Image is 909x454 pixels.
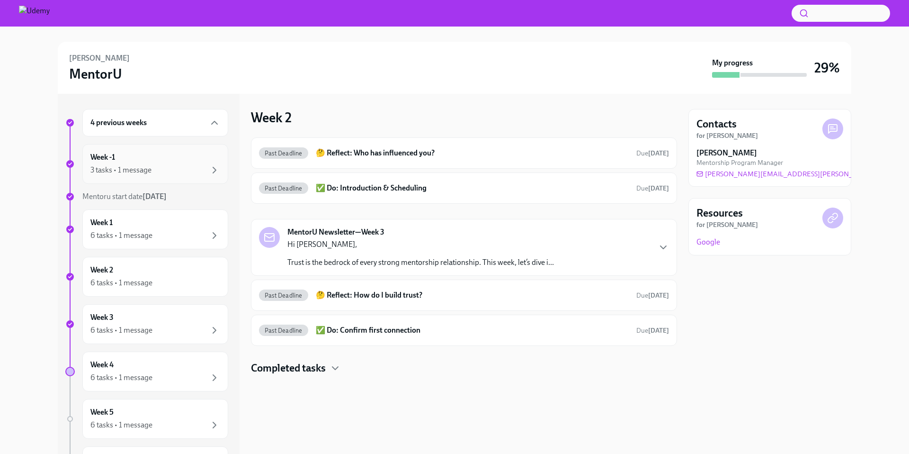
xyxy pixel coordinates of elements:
span: August 2nd, 2025 05:00 [636,291,669,300]
h4: Resources [696,206,743,220]
span: Past Deadline [259,185,308,192]
a: Week 36 tasks • 1 message [65,304,228,344]
h3: Week 2 [251,109,292,126]
span: August 2nd, 2025 05:00 [636,326,669,335]
img: Udemy [19,6,50,21]
div: 6 tasks • 1 message [90,325,152,336]
h6: Week -1 [90,152,115,163]
strong: My progress [712,58,753,68]
h4: Contacts [696,117,737,131]
strong: [DATE] [648,184,669,192]
div: 6 tasks • 1 message [90,230,152,241]
div: 3 tasks • 1 message [90,165,151,175]
h6: 4 previous weeks [90,118,147,128]
a: Past Deadline🤔 Reflect: Who has influenced you?Due[DATE] [259,145,669,161]
span: Past Deadline [259,327,308,334]
h6: Week 1 [90,218,113,228]
h3: 29% [814,59,840,76]
a: Week 46 tasks • 1 message [65,352,228,391]
strong: [DATE] [143,192,167,201]
h6: 🤔 Reflect: Who has influenced you? [316,148,629,158]
h3: MentorU [69,65,122,82]
strong: [DATE] [648,291,669,300]
strong: [DATE] [648,149,669,157]
strong: for [PERSON_NAME] [696,132,758,140]
span: Due [636,327,669,335]
p: Hi [PERSON_NAME], [287,239,554,250]
span: Past Deadline [259,292,308,299]
span: Due [636,184,669,192]
span: Past Deadline [259,150,308,157]
a: Mentoru start date[DATE] [65,191,228,202]
a: Google [696,237,720,247]
p: Trust is the bedrock of every strong mentorship relationship. This week, let’s dive i... [287,257,554,268]
a: Past Deadline✅ Do: Introduction & SchedulingDue[DATE] [259,181,669,196]
span: Due [636,291,669,300]
h6: [PERSON_NAME] [69,53,130,64]
span: Due [636,149,669,157]
div: 6 tasks • 1 message [90,420,152,430]
div: 4 previous weeks [82,109,228,136]
h6: Week 2 [90,265,113,275]
strong: [PERSON_NAME] [696,148,757,158]
a: Past Deadline🤔 Reflect: How do I build trust?Due[DATE] [259,288,669,303]
h6: 🤔 Reflect: How do I build trust? [316,290,629,300]
h6: Week 5 [90,407,114,418]
span: Mentorship Program Manager [696,158,783,167]
h6: Week 4 [90,360,114,370]
div: 6 tasks • 1 message [90,372,152,383]
strong: [DATE] [648,327,669,335]
a: Past Deadline✅ Do: Confirm first connectionDue[DATE] [259,323,669,338]
span: July 26th, 2025 05:00 [636,149,669,158]
span: July 26th, 2025 05:00 [636,184,669,193]
a: Week -13 tasks • 1 message [65,144,228,184]
a: Week 16 tasks • 1 message [65,209,228,249]
h6: ✅ Do: Confirm first connection [316,325,629,336]
h6: Week 3 [90,312,114,323]
div: Completed tasks [251,361,677,375]
h6: ✅ Do: Introduction & Scheduling [316,183,629,193]
strong: for [PERSON_NAME] [696,221,758,229]
span: Mentoru start date [82,192,167,201]
div: 6 tasks • 1 message [90,278,152,288]
a: Week 26 tasks • 1 message [65,257,228,297]
a: Week 56 tasks • 1 message [65,399,228,439]
strong: MentorU Newsletter—Week 3 [287,227,384,237]
h4: Completed tasks [251,361,326,375]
